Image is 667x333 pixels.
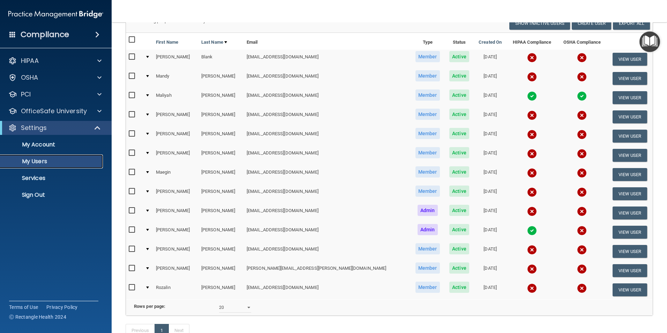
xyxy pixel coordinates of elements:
[153,126,198,146] td: [PERSON_NAME]
[449,205,469,216] span: Active
[613,91,647,104] button: View User
[449,70,469,81] span: Active
[474,146,507,165] td: [DATE]
[198,280,244,299] td: [PERSON_NAME]
[198,107,244,126] td: [PERSON_NAME]
[411,33,445,50] th: Type
[153,203,198,223] td: [PERSON_NAME]
[479,38,502,46] a: Created On
[474,107,507,126] td: [DATE]
[577,283,587,293] img: cross.ca9f0e7f.svg
[415,243,440,254] span: Member
[5,158,100,165] p: My Users
[613,130,647,143] button: View User
[613,72,647,85] button: View User
[8,90,102,99] a: PCI
[244,223,411,242] td: [EMAIL_ADDRESS][DOMAIN_NAME]
[153,223,198,242] td: [PERSON_NAME]
[527,149,537,159] img: cross.ca9f0e7f.svg
[474,242,507,261] td: [DATE]
[509,17,570,30] button: Show Inactive Users
[244,88,411,107] td: [EMAIL_ADDRESS][DOMAIN_NAME]
[613,187,647,200] button: View User
[244,280,411,299] td: [EMAIL_ADDRESS][DOMAIN_NAME]
[244,107,411,126] td: [EMAIL_ADDRESS][DOMAIN_NAME]
[613,149,647,162] button: View User
[415,89,440,101] span: Member
[577,53,587,63] img: cross.ca9f0e7f.svg
[449,262,469,274] span: Active
[415,186,440,197] span: Member
[415,147,440,158] span: Member
[134,304,165,309] b: Rows per page:
[449,186,469,197] span: Active
[21,90,31,99] p: PCI
[577,226,587,236] img: cross.ca9f0e7f.svg
[244,242,411,261] td: [EMAIL_ADDRESS][DOMAIN_NAME]
[577,207,587,216] img: cross.ca9f0e7f.svg
[21,73,38,82] p: OSHA
[8,124,101,132] a: Settings
[474,280,507,299] td: [DATE]
[5,191,100,198] p: Sign Out
[8,57,102,65] a: HIPAA
[577,168,587,178] img: cross.ca9f0e7f.svg
[449,89,469,101] span: Active
[557,33,607,50] th: OSHA Compliance
[244,261,411,280] td: [PERSON_NAME][EMAIL_ADDRESS][PERSON_NAME][DOMAIN_NAME]
[577,110,587,120] img: cross.ca9f0e7f.svg
[415,282,440,293] span: Member
[527,207,537,216] img: cross.ca9f0e7f.svg
[474,165,507,184] td: [DATE]
[474,50,507,69] td: [DATE]
[21,57,39,65] p: HIPAA
[613,168,647,181] button: View User
[153,69,198,88] td: Mandy
[613,283,647,296] button: View User
[8,73,102,82] a: OSHA
[198,165,244,184] td: [PERSON_NAME]
[415,166,440,178] span: Member
[449,128,469,139] span: Active
[415,109,440,120] span: Member
[153,261,198,280] td: [PERSON_NAME]
[527,72,537,82] img: cross.ca9f0e7f.svg
[613,226,647,239] button: View User
[244,33,411,50] th: Email
[153,107,198,126] td: [PERSON_NAME]
[415,51,440,62] span: Member
[9,313,66,320] span: Ⓒ Rectangle Health 2024
[415,70,440,81] span: Member
[449,224,469,235] span: Active
[198,261,244,280] td: [PERSON_NAME]
[244,50,411,69] td: [EMAIL_ADDRESS][DOMAIN_NAME]
[198,203,244,223] td: [PERSON_NAME]
[474,261,507,280] td: [DATE]
[577,187,587,197] img: cross.ca9f0e7f.svg
[153,88,198,107] td: Maliyah
[527,91,537,101] img: tick.e7d51cea.svg
[198,69,244,88] td: [PERSON_NAME]
[156,38,178,46] a: First Name
[577,149,587,159] img: cross.ca9f0e7f.svg
[21,107,87,115] p: OfficeSafe University
[577,91,587,101] img: tick.e7d51cea.svg
[445,33,474,50] th: Status
[474,126,507,146] td: [DATE]
[449,109,469,120] span: Active
[639,31,660,52] button: Open Resource Center
[474,88,507,107] td: [DATE]
[201,38,227,46] a: Last Name
[577,130,587,139] img: cross.ca9f0e7f.svg
[244,126,411,146] td: [EMAIL_ADDRESS][DOMAIN_NAME]
[572,17,611,30] button: Create User
[527,283,537,293] img: cross.ca9f0e7f.svg
[613,264,647,277] button: View User
[527,264,537,274] img: cross.ca9f0e7f.svg
[613,17,650,30] a: Export All
[198,242,244,261] td: [PERSON_NAME]
[198,88,244,107] td: [PERSON_NAME]
[474,184,507,203] td: [DATE]
[198,50,244,69] td: Blank
[9,304,38,311] a: Terms of Use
